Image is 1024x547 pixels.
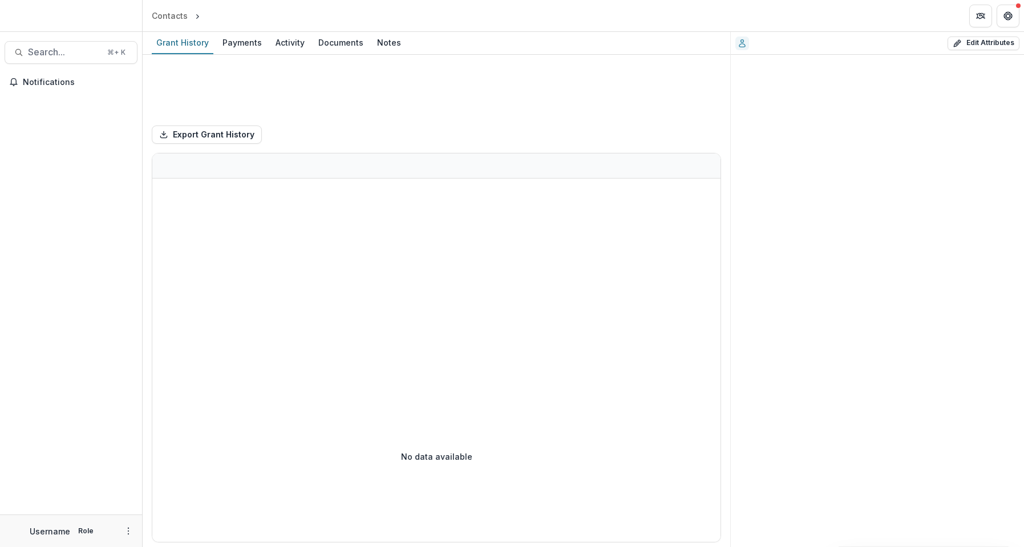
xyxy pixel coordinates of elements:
div: Contacts [152,10,188,22]
a: Notes [373,32,406,54]
button: Get Help [997,5,1019,27]
span: Search... [28,47,100,58]
div: Documents [314,34,368,51]
p: Role [75,526,97,536]
a: Activity [271,32,309,54]
a: Documents [314,32,368,54]
a: Payments [218,32,266,54]
div: Activity [271,34,309,51]
div: Notes [373,34,406,51]
a: Grant History [152,32,213,54]
button: Export Grant History [152,125,262,144]
div: ⌘ + K [105,46,128,59]
div: Payments [218,34,266,51]
a: Contacts [147,7,192,24]
button: Notifications [5,73,137,91]
nav: breadcrumb [147,7,251,24]
button: More [122,524,135,538]
button: Partners [969,5,992,27]
span: Notifications [23,78,133,87]
div: Grant History [152,34,213,51]
button: Edit Attributes [948,37,1019,50]
p: Username [30,525,70,537]
button: Search... [5,41,137,64]
p: No data available [401,451,472,463]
